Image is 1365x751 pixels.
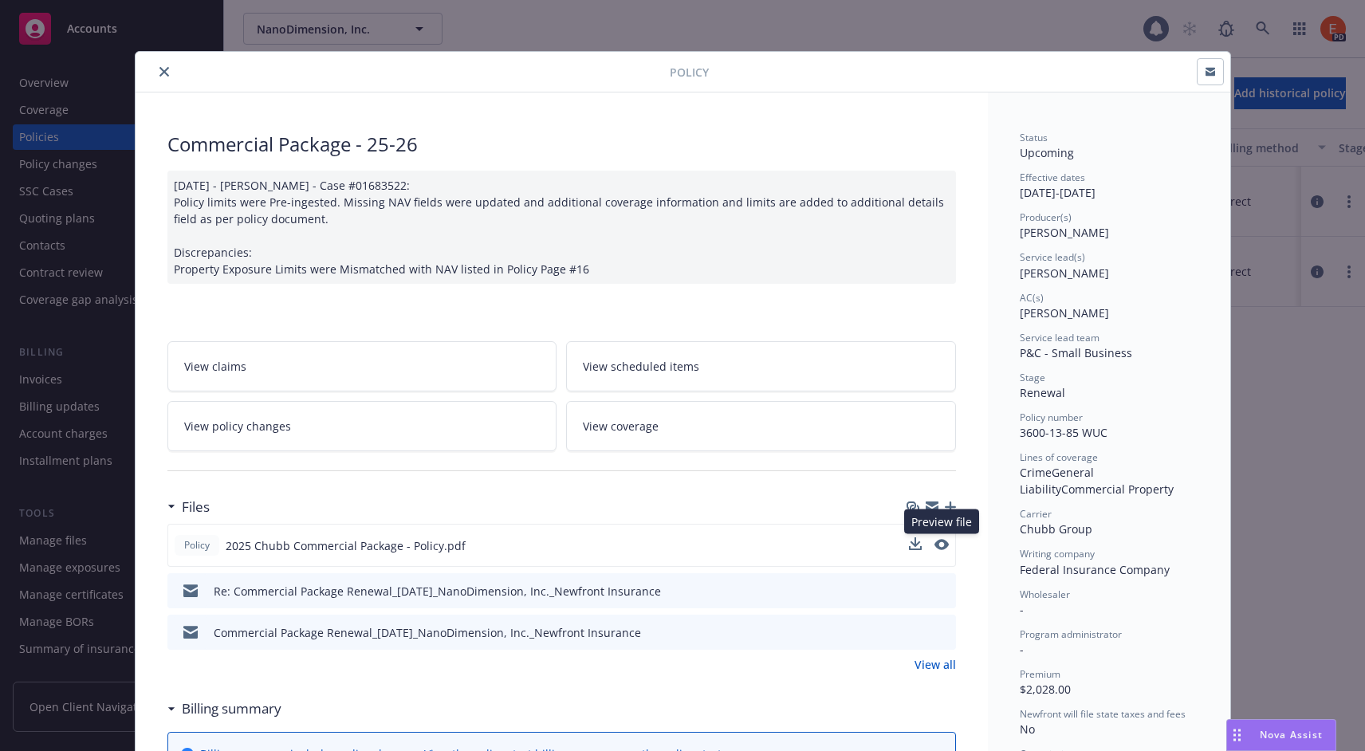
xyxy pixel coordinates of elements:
span: Crime [1020,465,1052,480]
span: General Liability [1020,465,1097,497]
span: Commercial Property [1061,482,1174,497]
div: Commercial Package Renewal_[DATE]_NanoDimension, Inc._Newfront Insurance [214,624,641,641]
a: View claims [167,341,557,391]
span: Writing company [1020,547,1095,560]
div: Re: Commercial Package Renewal_[DATE]_NanoDimension, Inc._Newfront Insurance [214,583,661,600]
button: preview file [935,624,950,641]
button: download file [910,583,922,600]
span: Effective dates [1020,171,1085,184]
span: Policy [181,538,213,552]
span: No [1020,722,1035,737]
span: Stage [1020,371,1045,384]
span: Program administrator [1020,627,1122,641]
div: Commercial Package - 25-26 [167,131,956,158]
a: View policy changes [167,401,557,451]
span: - [1020,642,1024,657]
div: Drag to move [1227,720,1247,750]
button: download file [910,624,922,641]
span: AC(s) [1020,291,1044,305]
span: P&C - Small Business [1020,345,1132,360]
div: [DATE] - [PERSON_NAME] - Case #01683522: Policy limits were Pre-ingested. Missing NAV fields were... [167,171,956,284]
a: View scheduled items [566,341,956,391]
button: preview file [934,537,949,554]
span: Wholesaler [1020,588,1070,601]
span: - [1020,602,1024,617]
span: [PERSON_NAME] [1020,305,1109,320]
span: 3600-13-85 WUC [1020,425,1107,440]
div: Files [167,497,210,517]
button: Nova Assist [1226,719,1336,751]
span: Policy [670,64,709,81]
span: Newfront will file state taxes and fees [1020,707,1186,721]
button: preview file [934,539,949,550]
div: [DATE] - [DATE] [1020,171,1198,201]
button: download file [909,537,922,554]
h3: Billing summary [182,698,281,719]
span: Producer(s) [1020,210,1072,224]
span: View policy changes [184,418,291,434]
span: Federal Insurance Company [1020,562,1170,577]
button: preview file [935,583,950,600]
span: Nova Assist [1260,728,1323,741]
span: View coverage [583,418,659,434]
span: [PERSON_NAME] [1020,265,1109,281]
div: Billing summary [167,698,281,719]
span: Premium [1020,667,1060,681]
span: Renewal [1020,385,1065,400]
span: Status [1020,131,1048,144]
a: View coverage [566,401,956,451]
span: Service lead team [1020,331,1099,344]
button: close [155,62,174,81]
span: View scheduled items [583,358,699,375]
a: View all [915,656,956,673]
span: Chubb Group [1020,521,1092,537]
span: Carrier [1020,507,1052,521]
span: View claims [184,358,246,375]
span: $2,028.00 [1020,682,1071,697]
span: Policy number [1020,411,1083,424]
h3: Files [182,497,210,517]
span: [PERSON_NAME] [1020,225,1109,240]
button: download file [909,537,922,550]
span: Service lead(s) [1020,250,1085,264]
span: 2025 Chubb Commercial Package - Policy.pdf [226,537,466,554]
span: Upcoming [1020,145,1074,160]
div: Preview file [904,509,979,534]
span: Lines of coverage [1020,450,1098,464]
